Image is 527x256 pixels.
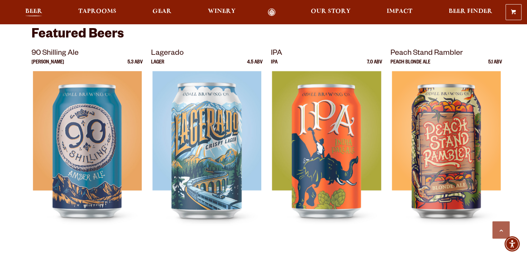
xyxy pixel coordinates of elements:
[390,48,502,60] p: Peach Stand Rambler
[271,48,383,60] p: IPA
[32,60,64,71] p: [PERSON_NAME]
[271,48,383,245] a: IPA IPA 7.0 ABV IPA IPA
[492,221,510,239] a: Scroll to top
[504,236,520,251] div: Accessibility Menu
[151,60,164,71] p: Lager
[444,8,497,16] a: Beer Finder
[32,26,496,48] h3: Featured Beers
[208,9,236,14] span: Winery
[382,8,417,16] a: Impact
[259,8,285,16] a: Odell Home
[32,48,143,245] a: 90 Shilling Ale [PERSON_NAME] 5.3 ABV 90 Shilling Ale 90 Shilling Ale
[152,71,261,245] img: Lagerado
[151,48,263,245] a: Lagerado Lager 4.5 ABV Lagerado Lagerado
[203,8,240,16] a: Winery
[128,60,143,71] p: 5.3 ABV
[306,8,355,16] a: Our Story
[390,48,502,245] a: Peach Stand Rambler Peach Blonde Ale 5.1 ABV Peach Stand Rambler Peach Stand Rambler
[21,8,47,16] a: Beer
[148,8,176,16] a: Gear
[33,71,141,245] img: 90 Shilling Ale
[78,9,116,14] span: Taprooms
[272,71,381,245] img: IPA
[152,9,172,14] span: Gear
[367,60,382,71] p: 7.0 ABV
[151,48,263,60] p: Lagerado
[74,8,121,16] a: Taprooms
[25,9,42,14] span: Beer
[387,9,412,14] span: Impact
[390,60,430,71] p: Peach Blonde Ale
[448,9,492,14] span: Beer Finder
[488,60,502,71] p: 5.1 ABV
[247,60,263,71] p: 4.5 ABV
[271,60,278,71] p: IPA
[32,48,143,60] p: 90 Shilling Ale
[392,71,501,245] img: Peach Stand Rambler
[311,9,351,14] span: Our Story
